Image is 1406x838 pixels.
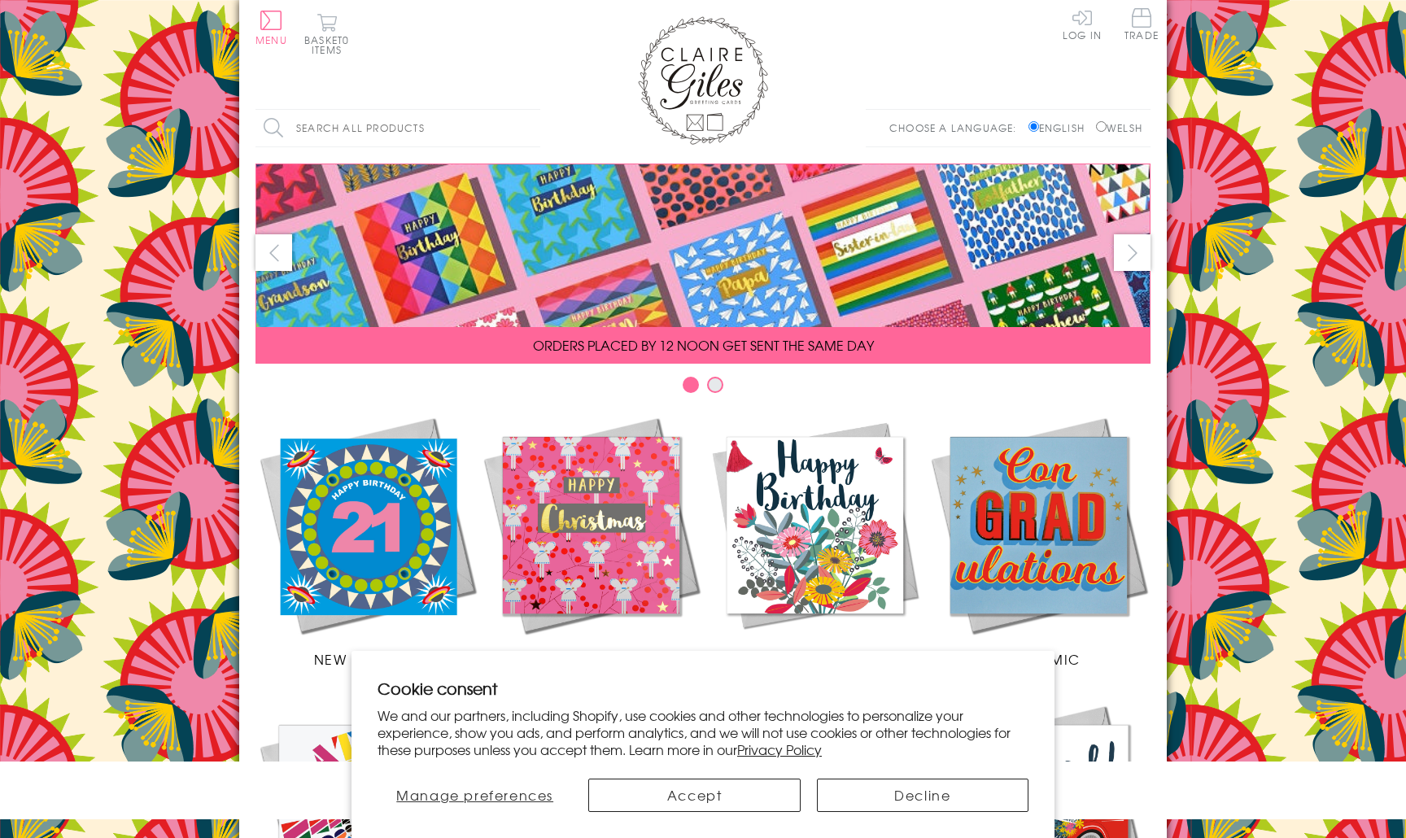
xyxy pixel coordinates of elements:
a: Log In [1063,8,1102,40]
span: Christmas [549,649,632,669]
input: Search [524,110,540,146]
button: Accept [588,779,800,812]
a: Christmas [479,413,703,669]
input: English [1028,121,1039,132]
h2: Cookie consent [378,677,1028,700]
a: Privacy Policy [737,740,822,759]
span: Menu [255,33,287,47]
button: Decline [817,779,1028,812]
span: Academic [997,649,1081,669]
p: We and our partners, including Shopify, use cookies and other technologies to personalize your ex... [378,707,1028,757]
a: Trade [1124,8,1159,43]
label: Welsh [1096,120,1142,135]
p: Choose a language: [889,120,1025,135]
a: New Releases [255,413,479,669]
div: Carousel Pagination [255,376,1151,401]
span: Manage preferences [396,785,553,805]
button: prev [255,234,292,271]
label: English [1028,120,1093,135]
button: Carousel Page 1 (Current Slide) [683,377,699,393]
input: Welsh [1096,121,1107,132]
span: New Releases [314,649,421,669]
span: 0 items [312,33,349,57]
span: Trade [1124,8,1159,40]
button: Manage preferences [378,779,572,812]
button: Basket0 items [304,13,349,55]
button: Carousel Page 2 [707,377,723,393]
span: Birthdays [775,649,854,669]
input: Search all products [255,110,540,146]
button: next [1114,234,1151,271]
span: ORDERS PLACED BY 12 NOON GET SENT THE SAME DAY [533,335,874,355]
a: Birthdays [703,413,927,669]
button: Menu [255,11,287,45]
img: Claire Giles Greetings Cards [638,16,768,145]
a: Academic [927,413,1151,669]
